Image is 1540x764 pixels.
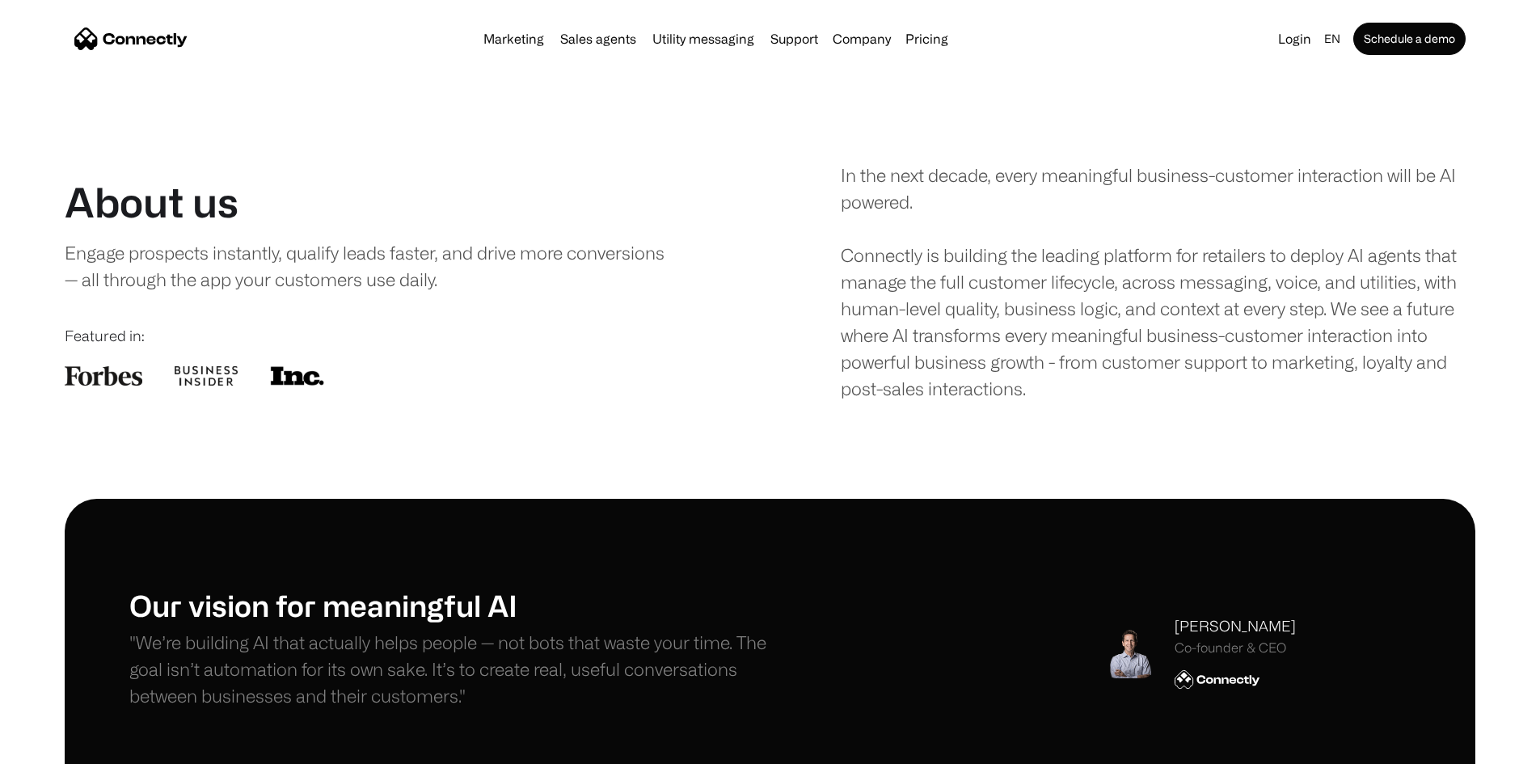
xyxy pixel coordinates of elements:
[554,32,643,45] a: Sales agents
[16,734,97,758] aside: Language selected: English
[1272,27,1318,50] a: Login
[1318,27,1350,50] div: en
[833,27,891,50] div: Company
[1324,27,1340,50] div: en
[764,32,825,45] a: Support
[1353,23,1466,55] a: Schedule a demo
[32,736,97,758] ul: Language list
[828,27,896,50] div: Company
[1175,615,1296,637] div: [PERSON_NAME]
[477,32,551,45] a: Marketing
[129,629,770,709] p: "We’re building AI that actually helps people — not bots that waste your time. The goal isn’t aut...
[899,32,955,45] a: Pricing
[1175,640,1296,656] div: Co-founder & CEO
[129,588,770,623] h1: Our vision for meaningful AI
[74,27,188,51] a: home
[841,162,1475,402] div: In the next decade, every meaningful business-customer interaction will be AI powered. Connectly ...
[65,178,238,226] h1: About us
[646,32,761,45] a: Utility messaging
[65,239,668,293] div: Engage prospects instantly, qualify leads faster, and drive more conversions — all through the ap...
[65,325,699,347] div: Featured in:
